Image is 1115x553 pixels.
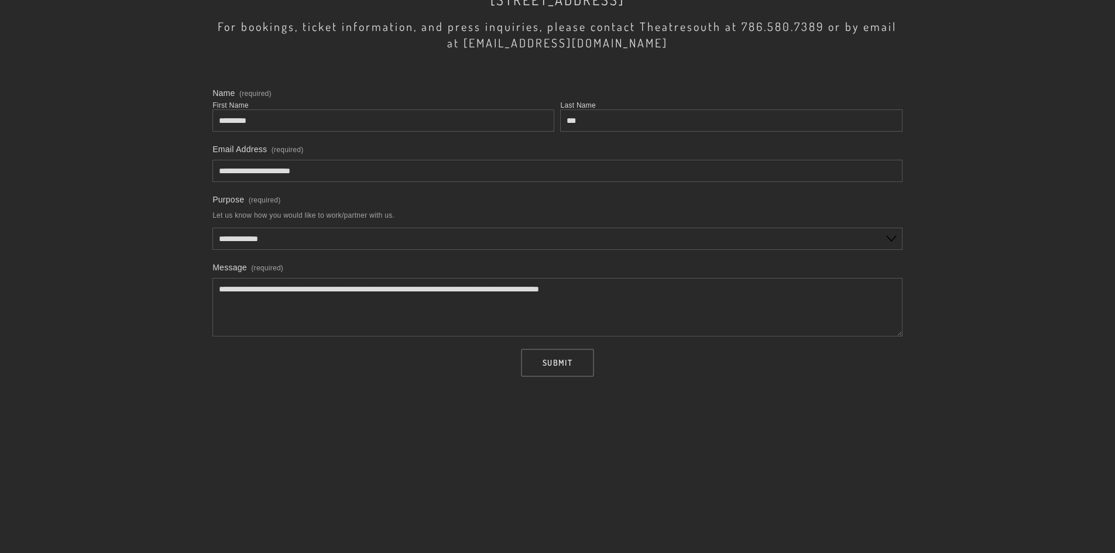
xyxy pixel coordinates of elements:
span: Name [212,88,235,98]
span: (required) [249,193,281,208]
button: SubmitSubmit [521,349,594,377]
span: Email Address [212,145,267,154]
span: (required) [272,142,304,157]
select: Purpose [212,228,903,250]
div: First Name [212,101,248,109]
span: Message [212,263,247,272]
span: (required) [239,90,272,97]
span: Purpose [212,195,244,204]
div: Last Name [560,101,596,109]
span: (required) [251,260,283,276]
span: Submit [543,358,572,367]
h3: For bookings, ticket information, and press inquiries, please contact Theatresouth at 786.580.738... [212,18,903,51]
p: Let us know how you would like to work/partner with us. [212,208,394,223]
